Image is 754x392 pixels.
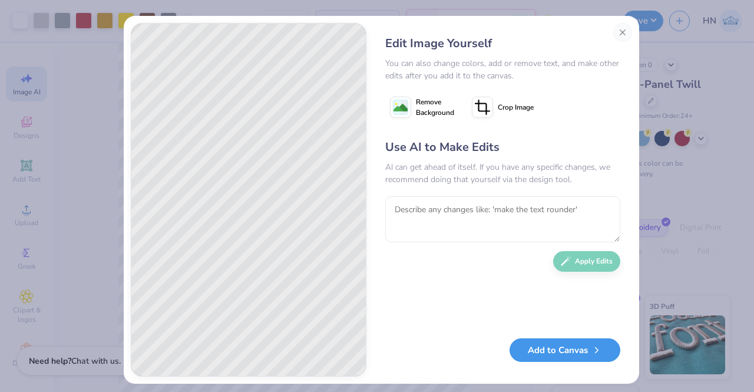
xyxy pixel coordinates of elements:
[416,97,454,118] span: Remove Background
[385,93,459,122] button: Remove Background
[385,161,620,186] div: AI can get ahead of itself. If you have any specific changes, we recommend doing that yourself vi...
[510,338,620,363] button: Add to Canvas
[498,102,534,113] span: Crop Image
[385,139,620,156] div: Use AI to Make Edits
[467,93,541,122] button: Crop Image
[385,57,620,82] div: You can also change colors, add or remove text, and make other edits after you add it to the canvas.
[385,35,620,52] div: Edit Image Yourself
[613,23,632,42] button: Close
